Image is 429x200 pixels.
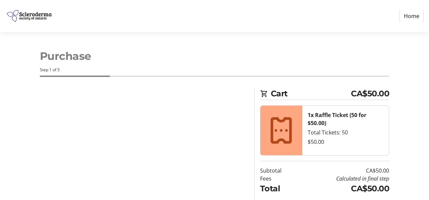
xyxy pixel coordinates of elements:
td: CA$50.00 [297,183,389,195]
span: CA$50.00 [351,88,389,100]
td: Fees [260,175,297,183]
td: Total [260,183,297,195]
td: Subtotal [260,167,297,175]
td: Calculated in final step [297,175,389,183]
strong: 1x Raffle Ticket (50 for $50.00) [308,111,366,127]
h1: Purchase [40,48,389,64]
div: $50.00 [308,138,384,146]
img: Scleroderma Society of Ontario's Logo [5,3,53,29]
a: Home [400,10,424,22]
td: CA$50.00 [297,167,389,175]
div: Total Tickets: 50 [308,128,384,136]
div: Step 1 of 5 [40,67,389,73]
span: Cart [271,88,351,100]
